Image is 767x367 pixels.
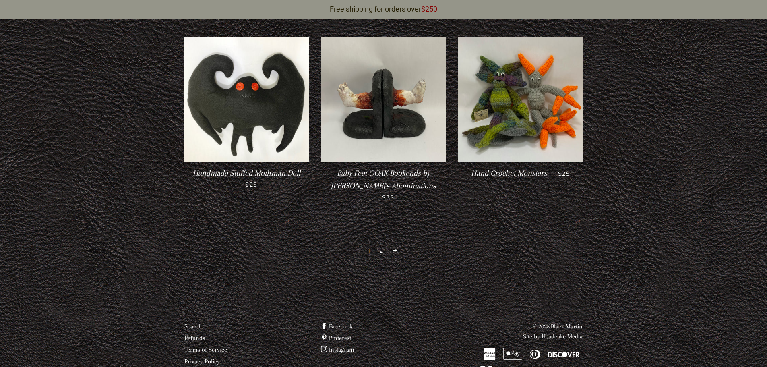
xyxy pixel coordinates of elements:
span: $35 [382,194,394,201]
a: Baby Feet OOAK Bookends by [PERSON_NAME]'s Abominations — $35 [321,162,446,208]
a: Pinterest [321,334,351,342]
span: Hand Crochet Monsters [471,169,547,178]
a: Black Martin [551,323,583,330]
span: 250 [425,5,437,13]
a: Privacy Policy [184,358,220,365]
span: 1 [365,245,374,257]
span: $25 [245,181,257,188]
a: Refunds [184,334,205,342]
span: Handmade Stuffed Mothman Doll [193,169,300,178]
a: Terms of Service [184,346,227,353]
a: Search [184,323,202,330]
span: Baby Feet OOAK Bookends by [PERSON_NAME]'s Abominations [331,169,436,190]
a: Hand Crochet Monsters — $25 [458,162,583,185]
span: — [550,170,555,177]
a: Site by Headcake Media [523,333,583,340]
a: 2 [376,245,387,257]
span: $ [421,5,425,13]
a: Facebook [321,323,353,330]
a: Instagram [321,346,354,353]
a: Handmade Stuffed Mothman Doll — $25 [184,162,309,195]
span: — [374,194,379,201]
img: Hand Crochet Monsters [458,37,583,162]
img: Baby Feet OOAK Bookends by Amy's Abominations [321,37,446,162]
p: © 2025, [458,321,583,342]
span: $25 [558,170,570,177]
span: — [238,181,242,188]
img: Handmade Stuffed Mothman Doll [184,37,309,162]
